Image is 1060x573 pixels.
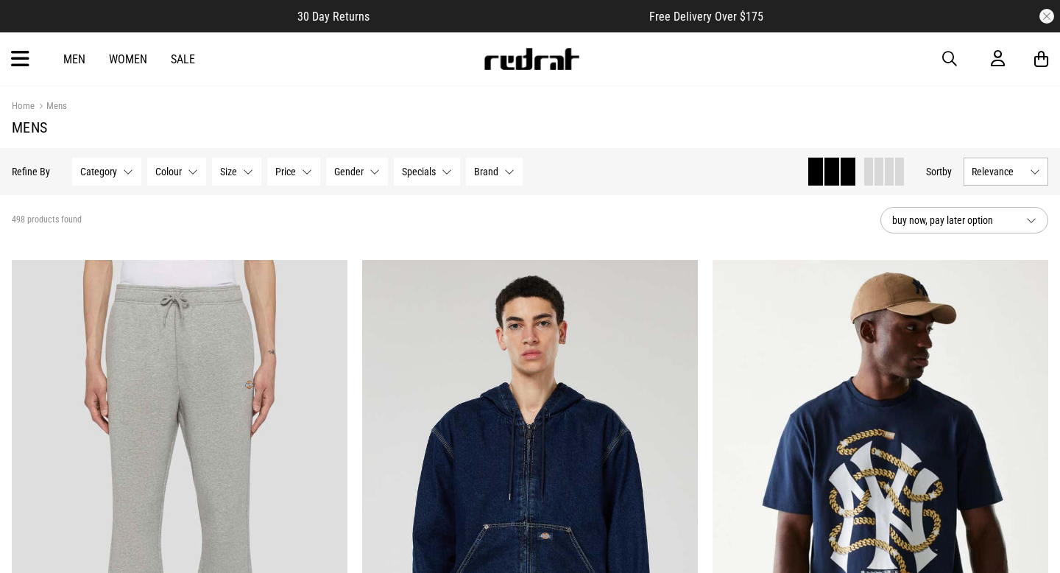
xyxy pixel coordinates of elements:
span: Gender [334,166,364,177]
button: Relevance [964,158,1048,186]
button: Brand [466,158,523,186]
button: Sortby [926,163,952,180]
span: Price [275,166,296,177]
span: 498 products found [12,214,82,226]
span: Colour [155,166,182,177]
a: Mens [35,100,67,114]
span: Relevance [972,166,1024,177]
button: Colour [147,158,206,186]
p: Refine By [12,166,50,177]
button: Specials [394,158,460,186]
button: Size [212,158,261,186]
a: Sale [171,52,195,66]
button: Category [72,158,141,186]
span: Specials [402,166,436,177]
a: Women [109,52,147,66]
span: buy now, pay later option [892,211,1014,229]
iframe: Customer reviews powered by Trustpilot [399,9,620,24]
a: Men [63,52,85,66]
span: Category [80,166,117,177]
a: Home [12,100,35,111]
span: Size [220,166,237,177]
img: Redrat logo [483,48,580,70]
span: by [942,166,952,177]
span: 30 Day Returns [297,10,370,24]
span: Free Delivery Over $175 [649,10,763,24]
span: Brand [474,166,498,177]
button: Gender [326,158,388,186]
button: buy now, pay later option [880,207,1048,233]
button: Price [267,158,320,186]
h1: Mens [12,119,1048,136]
